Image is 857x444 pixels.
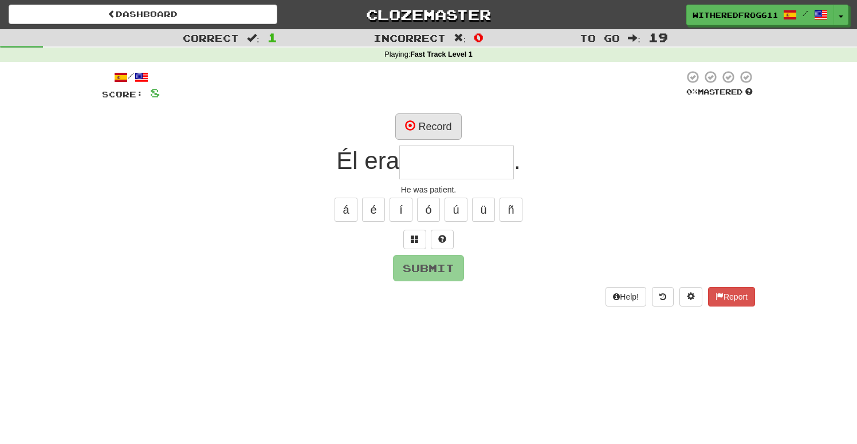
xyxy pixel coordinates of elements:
[693,10,777,20] span: WitheredFrog6116
[150,85,160,100] span: 8
[102,89,143,99] span: Score:
[445,198,467,222] button: ú
[500,198,522,222] button: ñ
[628,33,640,43] span: :
[247,33,260,43] span: :
[514,147,521,174] span: .
[9,5,277,24] a: Dashboard
[684,87,755,97] div: Mastered
[686,87,698,96] span: 0 %
[393,255,464,281] button: Submit
[362,198,385,222] button: é
[335,198,357,222] button: á
[686,5,834,25] a: WitheredFrog6116 /
[395,113,461,140] button: Record
[606,287,646,307] button: Help!
[374,32,446,44] span: Incorrect
[294,5,563,25] a: Clozemaster
[403,230,426,249] button: Switch sentence to multiple choice alt+p
[580,32,620,44] span: To go
[803,9,808,17] span: /
[454,33,466,43] span: :
[708,287,755,307] button: Report
[652,287,674,307] button: Round history (alt+y)
[417,198,440,222] button: ó
[102,184,755,195] div: He was patient.
[390,198,412,222] button: í
[268,30,277,44] span: 1
[183,32,239,44] span: Correct
[474,30,483,44] span: 0
[410,50,473,58] strong: Fast Track Level 1
[102,70,160,84] div: /
[336,147,399,174] span: Él era
[648,30,668,44] span: 19
[431,230,454,249] button: Single letter hint - you only get 1 per sentence and score half the points! alt+h
[472,198,495,222] button: ü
